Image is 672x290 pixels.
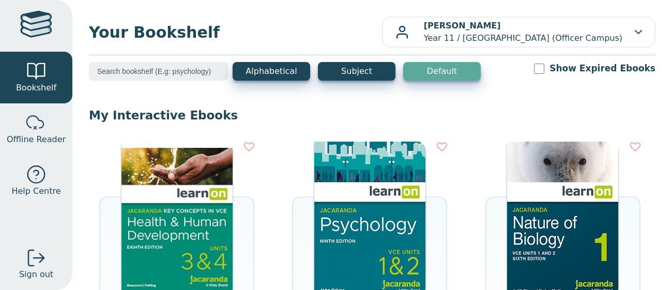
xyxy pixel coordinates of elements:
[424,21,501,30] b: [PERSON_NAME]
[549,62,655,75] label: Show Expired Ebooks
[89,108,655,123] p: My Interactive Ebooks
[19,268,53,281] span: Sign out
[403,62,481,81] button: Default
[89,21,382,44] span: Your Bookshelf
[7,133,66,146] span: Offline Reader
[382,17,655,48] button: [PERSON_NAME]Year 11 / [GEOGRAPHIC_DATA] (Officer Campus)
[233,62,310,81] button: Alphabetical
[424,20,622,44] p: Year 11 / [GEOGRAPHIC_DATA] (Officer Campus)
[318,62,395,81] button: Subject
[89,62,228,81] input: Search bookshelf (E.g: psychology)
[11,185,60,197] span: Help Centre
[16,82,56,94] span: Bookshelf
